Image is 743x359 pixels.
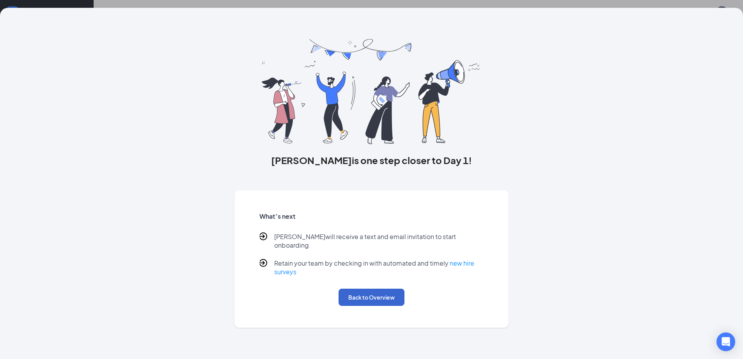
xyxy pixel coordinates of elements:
[339,289,404,306] button: Back to Overview
[716,332,735,351] div: Open Intercom Messenger
[274,259,474,276] a: new hire surveys
[274,232,484,250] p: [PERSON_NAME] will receive a text and email invitation to start onboarding
[274,259,484,276] p: Retain your team by checking in with automated and timely
[262,39,481,144] img: you are all set
[234,154,509,167] h3: [PERSON_NAME] is one step closer to Day 1!
[259,212,484,221] h5: What’s next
